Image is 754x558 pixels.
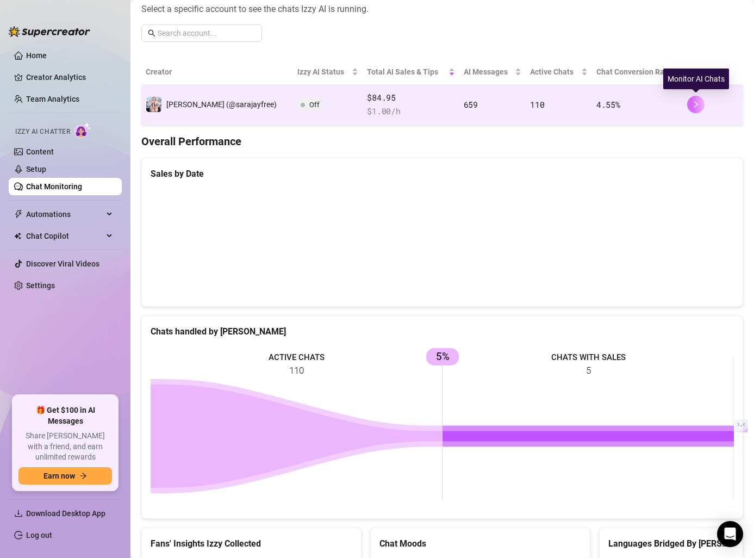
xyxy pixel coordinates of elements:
[26,69,113,86] a: Creator Analytics
[18,405,112,426] span: 🎁 Get $100 in AI Messages
[530,66,579,78] span: Active Chats
[26,509,105,518] span: Download Desktop App
[26,531,52,540] a: Log out
[367,105,454,118] span: $ 1.00 /h
[293,59,363,85] th: Izzy AI Status
[26,227,103,245] span: Chat Copilot
[26,206,103,223] span: Automations
[151,537,352,550] div: Fans' Insights Izzy Collected
[166,100,277,109] span: [PERSON_NAME] (@sarajayfree)
[151,167,734,181] div: Sales by Date
[26,259,99,268] a: Discover Viral Videos
[15,127,70,137] span: Izzy AI Chatter
[717,521,743,547] div: Open Intercom Messenger
[526,59,592,85] th: Active Chats
[596,99,620,110] span: 4.55 %
[687,96,705,113] button: right
[148,29,155,37] span: search
[18,467,112,485] button: Earn nowarrow-right
[141,59,293,85] th: Creator
[14,509,23,518] span: download
[9,26,90,37] img: logo-BBDzfeDw.svg
[14,232,21,240] img: Chat Copilot
[309,101,320,109] span: Off
[158,27,256,39] input: Search account...
[74,122,91,138] img: AI Chatter
[43,472,75,480] span: Earn now
[363,59,459,85] th: Total AI Sales & Tips
[151,325,734,338] div: Chats handled by [PERSON_NAME]
[464,99,478,110] span: 659
[141,2,743,16] span: Select a specific account to see the chats Izzy AI is running.
[141,134,743,149] h4: Overall Performance
[146,97,161,112] img: Sara (@sarajayfree)
[79,472,87,480] span: arrow-right
[26,147,54,156] a: Content
[464,66,513,78] span: AI Messages
[530,99,544,110] span: 110
[663,69,729,89] div: Monitor AI Chats
[26,95,79,103] a: Team Analytics
[14,210,23,219] span: thunderbolt
[26,51,47,60] a: Home
[26,281,55,290] a: Settings
[367,91,454,104] span: $84.95
[26,165,46,173] a: Setup
[459,59,526,85] th: AI Messages
[367,66,446,78] span: Total AI Sales & Tips
[26,182,82,191] a: Chat Monitoring
[692,101,700,108] span: right
[18,431,112,463] span: Share [PERSON_NAME] with a friend, and earn unlimited rewards
[297,66,350,78] span: Izzy AI Status
[608,537,734,550] div: Languages Bridged By [PERSON_NAME]
[379,537,581,550] div: Chat Moods
[592,59,683,85] th: Chat Conversion Rate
